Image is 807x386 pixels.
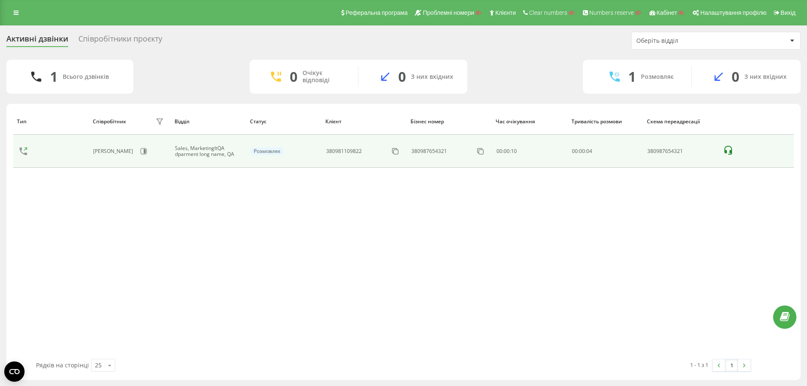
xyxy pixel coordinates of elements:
[93,148,135,154] div: [PERSON_NAME]
[657,9,677,16] span: Кабінет
[175,119,242,125] div: Відділ
[325,119,402,125] div: Клієнт
[641,73,674,81] div: Розмовляє
[36,361,89,369] span: Рядків на сторінці
[732,69,739,85] div: 0
[572,148,592,154] div: : :
[579,147,585,155] span: 00
[398,69,406,85] div: 0
[411,73,453,81] div: З них вхідних
[250,119,317,125] div: Статус
[571,119,639,125] div: Тривалість розмови
[326,148,362,154] div: 380981109822
[302,69,345,84] div: Очікує відповіді
[690,361,708,369] div: 1 - 1 з 1
[744,73,787,81] div: З них вхідних
[647,119,714,125] div: Схема переадресації
[496,148,563,154] div: 00:00:10
[290,69,297,85] div: 0
[529,9,567,16] span: Clear numbers
[636,37,738,44] div: Оберіть відділ
[78,34,162,47] div: Співробітники проєкту
[6,34,68,47] div: Активні дзвінки
[572,147,578,155] span: 00
[346,9,408,16] span: Реферальна програма
[250,147,284,155] div: Розмовляє
[647,148,713,154] div: 380987654321
[175,145,241,158] div: Sales, MarketingItQA dparment long name, QA
[423,9,474,16] span: Проблемні номери
[93,119,126,125] div: Співробітник
[781,9,796,16] span: Вихід
[4,361,25,382] button: Open CMP widget
[63,73,109,81] div: Всього дзвінків
[411,148,447,154] div: 380987654321
[496,119,563,125] div: Час очікування
[586,147,592,155] span: 04
[95,361,102,369] div: 25
[17,119,84,125] div: Тип
[628,69,636,85] div: 1
[410,119,488,125] div: Бізнес номер
[50,69,58,85] div: 1
[495,9,516,16] span: Клієнти
[725,359,738,371] a: 1
[589,9,634,16] span: Numbers reserve
[700,9,766,16] span: Налаштування профілю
